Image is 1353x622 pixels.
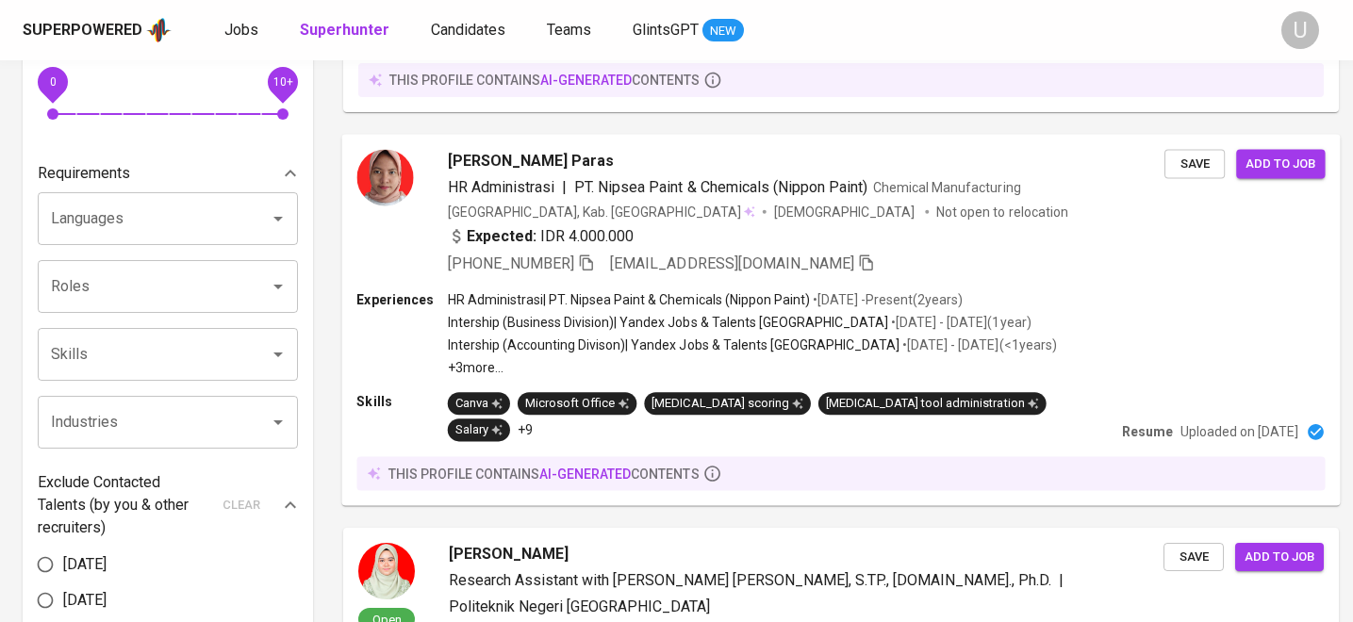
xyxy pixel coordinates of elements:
p: +9 [518,420,533,439]
span: [DEMOGRAPHIC_DATA] [774,202,917,221]
span: Teams [547,21,591,39]
a: [PERSON_NAME] ParasHR Administrasi|PT. Nipsea Paint & Chemicals (Nippon Paint)Chemical Manufactur... [343,135,1339,505]
div: Exclude Contacted Talents (by you & other recruiters)clear [38,471,298,539]
span: Politeknik Negeri [GEOGRAPHIC_DATA] [449,597,710,615]
span: NEW [702,22,744,41]
div: [MEDICAL_DATA] tool administration [826,395,1039,413]
div: Salary [455,421,503,439]
span: | [1059,569,1064,592]
b: Superhunter [300,21,389,39]
p: • [DATE] - [DATE] ( <1 years ) [899,336,1056,354]
p: Experiences [356,290,447,309]
span: PT. Nipsea Paint & Chemicals (Nippon Paint) [574,177,867,195]
div: U [1281,11,1319,49]
span: [DATE] [63,553,107,576]
button: Add to job [1236,149,1325,178]
a: Superpoweredapp logo [23,16,172,44]
span: Chemical Manufacturing [873,179,1020,194]
span: [PERSON_NAME] Paras [448,149,615,172]
p: HR Administrasi | PT. Nipsea Paint & Chemicals (Nippon Paint) [448,290,810,309]
button: Add to job [1235,543,1324,572]
p: • [DATE] - Present ( 2 years ) [810,290,963,309]
p: Intership (Business Division) | Yandex Jobs & Talents [GEOGRAPHIC_DATA] [448,313,888,332]
span: 10+ [272,75,292,89]
div: [GEOGRAPHIC_DATA], Kab. [GEOGRAPHIC_DATA] [448,202,755,221]
div: [MEDICAL_DATA] scoring [652,395,802,413]
p: Resume [1122,422,1173,441]
span: Add to job [1246,153,1315,174]
p: Skills [356,392,447,411]
img: 6fd2f0643fedaf39ba4fa0c06c79ad62.jpg [358,543,415,599]
button: Open [265,409,291,435]
button: Open [265,273,291,300]
div: Requirements [38,155,298,192]
p: Intership (Accounting Divison) | Yandex Jobs & Talents [GEOGRAPHIC_DATA] [448,336,899,354]
p: Uploaded on [DATE] [1180,422,1298,441]
div: Microsoft Office [525,395,629,413]
a: Teams [547,19,595,42]
span: [DATE] [63,589,107,612]
span: HR Administrasi [448,177,554,195]
div: IDR 4.000.000 [448,224,635,247]
p: +3 more ... [448,358,1057,377]
span: | [562,175,567,198]
span: Jobs [224,21,258,39]
span: Add to job [1245,547,1314,568]
a: GlintsGPT NEW [633,19,744,42]
img: app logo [146,16,172,44]
b: Expected: [467,224,536,247]
img: 6b4c64c063873295c55d0d3a742617c5.jpg [356,149,413,205]
p: Requirements [38,162,130,185]
a: Candidates [431,19,509,42]
span: 0 [49,75,56,89]
p: • [DATE] - [DATE] ( 1 year ) [888,313,1031,332]
span: [PERSON_NAME] [449,543,569,565]
span: AI-generated [539,466,631,481]
div: Superpowered [23,20,142,41]
button: Open [265,341,291,368]
p: this profile contains contents [389,71,700,90]
p: Not open to relocation [936,202,1067,221]
span: AI-generated [540,73,632,88]
span: [PHONE_NUMBER] [448,254,574,271]
p: Exclude Contacted Talents (by you & other recruiters) [38,471,211,539]
span: Research Assistant with [PERSON_NAME] [PERSON_NAME], S.TP., [DOMAIN_NAME]., Ph.D. [449,571,1051,589]
span: Save [1173,547,1214,568]
a: Jobs [224,19,262,42]
span: GlintsGPT [633,21,699,39]
span: Candidates [431,21,505,39]
div: Canva [455,395,503,413]
button: Save [1164,149,1225,178]
span: Save [1174,153,1215,174]
button: Open [265,205,291,232]
p: this profile contains contents [388,464,700,483]
a: Superhunter [300,19,393,42]
button: Save [1163,543,1224,572]
span: [EMAIL_ADDRESS][DOMAIN_NAME] [610,254,854,271]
